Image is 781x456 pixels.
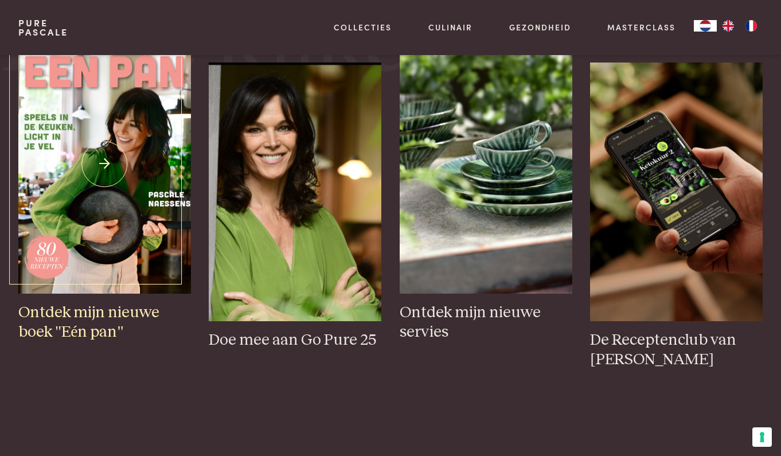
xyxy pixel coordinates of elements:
a: Culinair [428,21,472,33]
aside: Language selected: Nederlands [694,20,763,32]
a: EN [717,20,740,32]
a: NL [694,20,717,32]
a: Masterclass [607,21,675,33]
a: groen_servies_23 Ontdek mijn nieuwe servies [400,35,572,342]
img: groen_servies_23 [400,35,572,294]
h3: De Receptenclub van [PERSON_NAME] [590,330,763,370]
a: iPhone Mockup 15 De Receptenclub van [PERSON_NAME] [590,63,763,370]
a: pascale_foto Doe mee aan Go Pure 25 [209,63,381,350]
a: FR [740,20,763,32]
div: Language [694,20,717,32]
ul: Language list [717,20,763,32]
img: één pan - voorbeeldcover [18,35,191,294]
a: één pan - voorbeeldcover Ontdek mijn nieuwe boek "Eén pan" [18,35,191,342]
a: Collecties [334,21,392,33]
h3: Ontdek mijn nieuwe boek "Eén pan" [18,303,191,342]
a: Gezondheid [509,21,571,33]
button: Uw voorkeuren voor toestemming voor trackingtechnologieën [752,427,772,447]
h3: Doe mee aan Go Pure 25 [209,330,381,350]
h3: Ontdek mijn nieuwe servies [400,303,572,342]
img: iPhone Mockup 15 [590,63,763,321]
img: pascale_foto [209,63,381,321]
a: PurePascale [18,18,68,37]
